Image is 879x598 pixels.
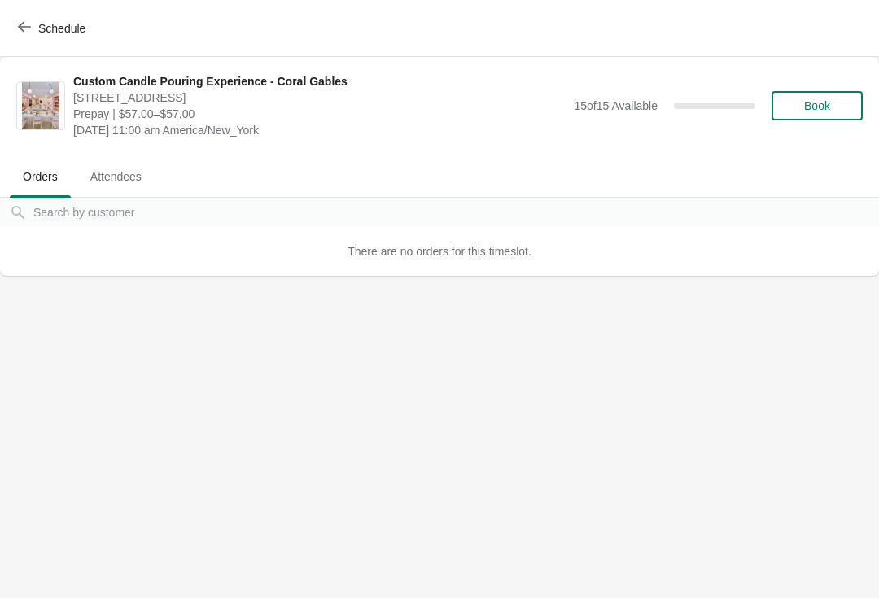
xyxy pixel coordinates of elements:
[22,82,60,129] img: Custom Candle Pouring Experience - Coral Gables
[574,99,658,112] span: 15 of 15 Available
[73,122,566,138] span: [DATE] 11:00 am America/New_York
[8,14,98,43] button: Schedule
[77,162,155,191] span: Attendees
[804,99,830,112] span: Book
[348,245,531,258] span: There are no orders for this timeslot.
[33,198,879,227] input: Search by customer
[10,162,71,191] span: Orders
[73,89,566,106] span: [STREET_ADDRESS]
[38,22,85,35] span: Schedule
[772,91,863,120] button: Book
[73,106,566,122] span: Prepay | $57.00–$57.00
[73,73,566,89] span: Custom Candle Pouring Experience - Coral Gables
